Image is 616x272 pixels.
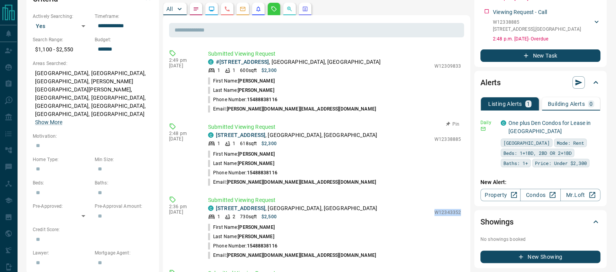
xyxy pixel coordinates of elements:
p: Email: [208,105,376,112]
p: Listing Alerts [488,101,522,107]
p: [STREET_ADDRESS] , [GEOGRAPHIC_DATA] [493,26,581,33]
p: W12309833 [434,63,461,70]
p: First Name: [208,77,275,84]
p: 1 [217,140,220,147]
p: Motivation: [33,133,153,140]
p: Home Type: [33,156,91,163]
p: $2,300 [261,140,277,147]
svg: Requests [271,6,277,12]
a: [STREET_ADDRESS] [216,205,265,211]
span: Price: Under $2,300 [535,159,587,167]
p: [GEOGRAPHIC_DATA], [GEOGRAPHIC_DATA], [GEOGRAPHIC_DATA], [PERSON_NAME][GEOGRAPHIC_DATA][PERSON_NA... [33,67,153,129]
button: Pin [441,121,464,128]
span: [PERSON_NAME][DOMAIN_NAME][EMAIL_ADDRESS][DOMAIN_NAME] [227,106,376,112]
p: First Name: [208,151,275,158]
p: Last Name: [208,87,274,94]
span: [PERSON_NAME][DOMAIN_NAME][EMAIL_ADDRESS][DOMAIN_NAME] [227,253,376,258]
p: Beds: [33,179,91,186]
p: [DATE] [169,209,196,215]
span: [PERSON_NAME][DOMAIN_NAME][EMAIL_ADDRESS][DOMAIN_NAME] [227,179,376,185]
p: No showings booked [480,236,600,243]
div: Alerts [480,73,600,92]
p: Phone Number: [208,242,277,249]
button: New Task [480,49,600,62]
h2: Alerts [480,76,501,89]
p: Lawyer: [33,249,91,256]
p: Phone Number: [208,96,277,103]
p: Submitted Viewing Request [208,196,461,204]
div: condos.ca [501,120,506,126]
span: [PERSON_NAME] [238,161,274,166]
h2: Showings [480,216,514,228]
p: Mortgage Agent: [95,249,153,256]
span: Beds: 1+1BD, 2BD OR 2+1BD [503,149,572,157]
button: Show More [35,118,62,126]
p: $2,300 [261,67,277,74]
p: [DATE] [169,136,196,142]
p: First Name: [208,224,275,231]
p: Last Name: [208,233,274,240]
svg: Opportunities [286,6,293,12]
p: 1 [527,101,530,107]
a: Property [480,189,521,201]
svg: Emails [240,6,246,12]
div: condos.ca [208,59,214,65]
p: W12338885 [493,19,581,26]
div: condos.ca [208,205,214,211]
p: New Alert: [480,178,600,186]
div: W12338885[STREET_ADDRESS],[GEOGRAPHIC_DATA] [493,17,600,34]
div: Showings [480,212,600,231]
svg: Lead Browsing Activity [208,6,215,12]
p: Areas Searched: [33,60,153,67]
a: One plus Den Condos for Lease in [GEOGRAPHIC_DATA] [508,120,591,134]
p: Email: [208,179,376,186]
p: Credit Score: [33,226,153,233]
p: Phone Number: [208,169,277,176]
p: $2,500 [261,213,277,220]
div: condos.ca [208,132,214,138]
p: Building Alerts [548,101,585,107]
svg: Agent Actions [302,6,308,12]
p: Timeframe: [95,13,153,20]
p: Submitted Viewing Request [208,50,461,58]
p: $1,100 - $2,550 [33,43,91,56]
span: 15488838116 [247,170,277,175]
p: 2 [233,213,235,220]
p: Search Range: [33,36,91,43]
p: 730 sqft [240,213,257,220]
p: , [GEOGRAPHIC_DATA], [GEOGRAPHIC_DATA] [216,204,377,212]
p: Submitted Viewing Request [208,123,461,131]
p: 2:48 p.m. [DATE] - Overdue [493,35,600,42]
a: Condos [520,189,560,201]
svg: Listing Alerts [255,6,261,12]
p: 0 [590,101,593,107]
p: Pre-Approval Amount: [95,203,153,210]
p: Last Name: [208,160,274,167]
p: [DATE] [169,63,196,68]
div: Yes [33,20,91,32]
p: , [GEOGRAPHIC_DATA], [GEOGRAPHIC_DATA] [216,131,377,139]
p: 600 sqft [240,67,257,74]
span: Mode: Rent [557,139,584,147]
p: 2:48 pm [169,131,196,136]
p: Baths: [95,179,153,186]
p: 1 [233,140,235,147]
p: 2:49 pm [169,58,196,63]
p: Pre-Approved: [33,203,91,210]
p: Actively Searching: [33,13,91,20]
span: [PERSON_NAME] [238,78,274,84]
p: Daily [480,119,496,126]
p: , [GEOGRAPHIC_DATA], [GEOGRAPHIC_DATA] [216,58,381,66]
span: 15488838116 [247,243,277,249]
span: [PERSON_NAME] [238,151,274,157]
p: 1 [217,213,220,220]
p: W12338885 [434,136,461,143]
svg: Notes [193,6,199,12]
a: Mr.Loft [560,189,600,201]
p: 1 [233,67,235,74]
p: Email: [208,252,376,259]
a: [STREET_ADDRESS] [216,132,265,138]
p: W12343352 [434,209,461,216]
p: Budget: [95,36,153,43]
p: 1 [217,67,220,74]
